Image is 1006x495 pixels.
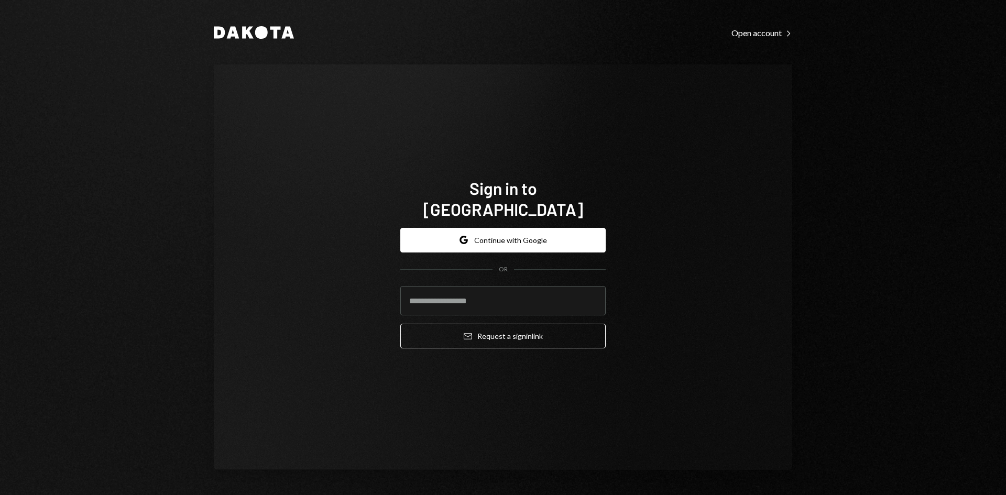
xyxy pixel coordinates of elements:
div: Open account [731,28,792,38]
button: Request a signinlink [400,324,606,348]
h1: Sign in to [GEOGRAPHIC_DATA] [400,178,606,219]
button: Continue with Google [400,228,606,252]
div: OR [499,265,508,274]
a: Open account [731,27,792,38]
